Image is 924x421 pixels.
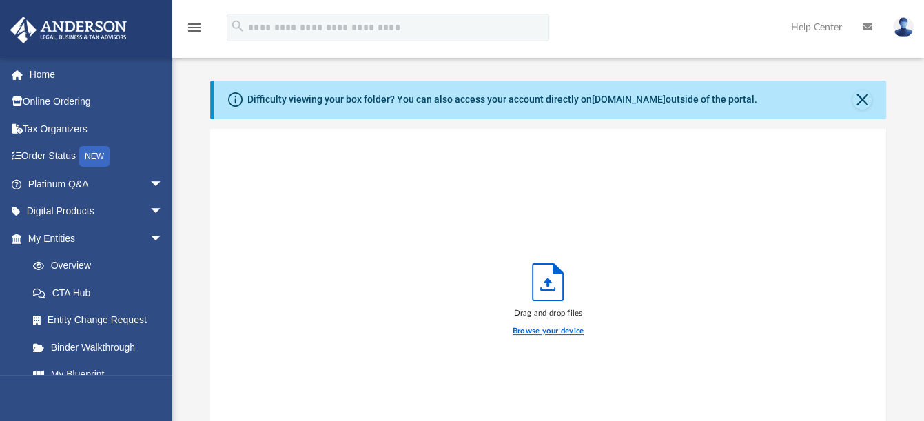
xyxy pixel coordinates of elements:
a: My Entitiesarrow_drop_down [10,225,184,252]
button: Close [852,90,872,110]
a: Overview [19,252,184,280]
div: Drag and drop files [513,307,584,320]
i: menu [186,19,203,36]
div: Difficulty viewing your box folder? You can also access your account directly on outside of the p... [247,92,757,107]
img: User Pic [893,17,914,37]
a: menu [186,26,203,36]
a: Online Ordering [10,88,184,116]
a: Order StatusNEW [10,143,184,171]
img: Anderson Advisors Platinum Portal [6,17,131,43]
a: Binder Walkthrough [19,333,184,361]
div: NEW [79,146,110,167]
a: Platinum Q&Aarrow_drop_down [10,170,184,198]
a: Digital Productsarrow_drop_down [10,198,184,225]
a: My Blueprint [19,361,177,389]
a: [DOMAIN_NAME] [592,94,666,105]
a: Entity Change Request [19,307,184,334]
a: Home [10,61,184,88]
span: arrow_drop_down [150,198,177,226]
i: search [230,19,245,34]
label: Browse your device [513,325,584,338]
a: CTA Hub [19,279,184,307]
a: Tax Organizers [10,115,184,143]
span: arrow_drop_down [150,225,177,253]
span: arrow_drop_down [150,170,177,198]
